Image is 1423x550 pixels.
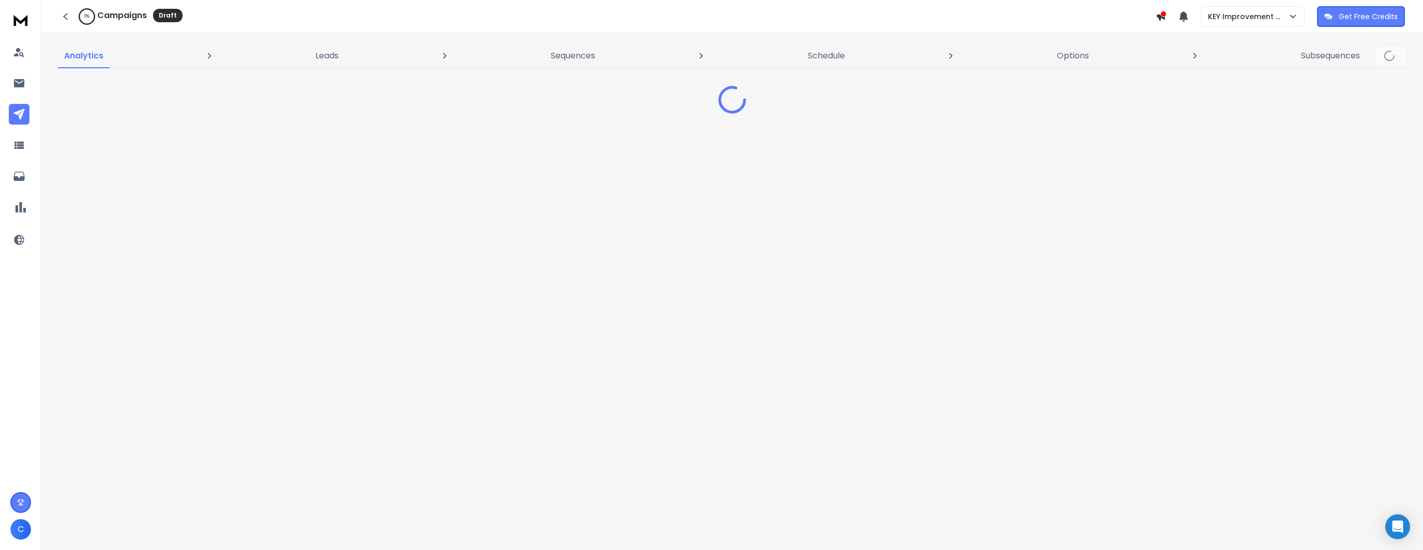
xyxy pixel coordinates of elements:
a: Leads [309,43,345,68]
a: Subsequences [1295,43,1366,68]
p: Schedule [808,50,845,62]
p: Leads [315,50,339,62]
p: 0 % [84,13,89,20]
div: Draft [153,9,183,22]
p: Sequences [551,50,595,62]
button: C [10,519,31,540]
p: Options [1057,50,1089,62]
p: KEY Improvement B.V. [1208,11,1288,22]
a: Options [1051,43,1095,68]
p: Get Free Credits [1339,11,1398,22]
h1: Campaigns [97,9,147,22]
a: Sequences [544,43,601,68]
div: Open Intercom Messenger [1385,514,1410,539]
a: Schedule [801,43,851,68]
p: Analytics [64,50,103,62]
p: Subsequences [1301,50,1360,62]
button: Get Free Credits [1317,6,1405,27]
img: logo [10,10,31,29]
a: Analytics [58,43,110,68]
